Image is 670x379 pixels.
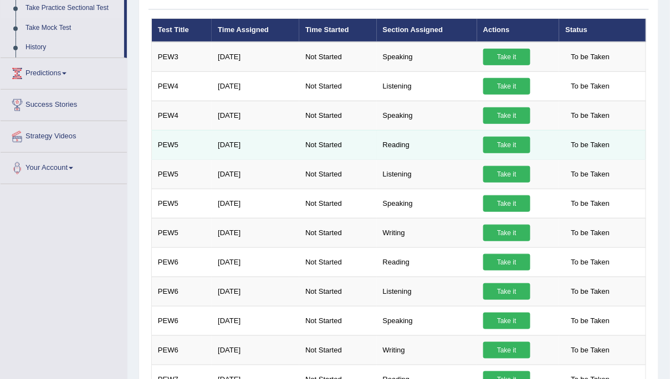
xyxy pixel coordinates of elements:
[565,225,615,241] span: To be Taken
[1,58,127,86] a: Predictions
[377,277,477,306] td: Listening
[152,71,212,101] td: PEW4
[559,19,646,42] th: Status
[21,18,124,38] a: Take Mock Test
[212,159,299,189] td: [DATE]
[483,254,530,271] a: Take it
[483,49,530,65] a: Take it
[152,247,212,277] td: PEW6
[212,189,299,218] td: [DATE]
[377,306,477,335] td: Speaking
[212,306,299,335] td: [DATE]
[483,166,530,183] a: Take it
[565,78,615,95] span: To be Taken
[212,277,299,306] td: [DATE]
[152,277,212,306] td: PEW6
[152,335,212,365] td: PEW6
[299,247,377,277] td: Not Started
[377,101,477,130] td: Speaking
[565,254,615,271] span: To be Taken
[483,313,530,329] a: Take it
[377,42,477,72] td: Speaking
[299,189,377,218] td: Not Started
[565,166,615,183] span: To be Taken
[299,218,377,247] td: Not Started
[483,107,530,124] a: Take it
[377,71,477,101] td: Listening
[212,71,299,101] td: [DATE]
[299,277,377,306] td: Not Started
[212,42,299,72] td: [DATE]
[565,107,615,124] span: To be Taken
[299,130,377,159] td: Not Started
[565,342,615,359] span: To be Taken
[152,189,212,218] td: PEW5
[212,101,299,130] td: [DATE]
[565,49,615,65] span: To be Taken
[377,335,477,365] td: Writing
[152,130,212,159] td: PEW5
[299,71,377,101] td: Not Started
[377,19,477,42] th: Section Assigned
[483,283,530,300] a: Take it
[152,19,212,42] th: Test Title
[299,335,377,365] td: Not Started
[565,195,615,212] span: To be Taken
[483,137,530,153] a: Take it
[483,342,530,359] a: Take it
[21,38,124,58] a: History
[152,306,212,335] td: PEW6
[212,130,299,159] td: [DATE]
[377,247,477,277] td: Reading
[212,218,299,247] td: [DATE]
[1,153,127,180] a: Your Account
[212,247,299,277] td: [DATE]
[1,121,127,149] a: Strategy Videos
[152,42,212,72] td: PEW3
[212,335,299,365] td: [DATE]
[565,137,615,153] span: To be Taken
[377,189,477,218] td: Speaking
[212,19,299,42] th: Time Assigned
[377,159,477,189] td: Listening
[377,130,477,159] td: Reading
[377,218,477,247] td: Writing
[152,218,212,247] td: PEW5
[565,313,615,329] span: To be Taken
[565,283,615,300] span: To be Taken
[299,306,377,335] td: Not Started
[299,42,377,72] td: Not Started
[477,19,560,42] th: Actions
[299,101,377,130] td: Not Started
[1,90,127,117] a: Success Stories
[483,225,530,241] a: Take it
[299,159,377,189] td: Not Started
[483,78,530,95] a: Take it
[152,101,212,130] td: PEW4
[483,195,530,212] a: Take it
[299,19,377,42] th: Time Started
[152,159,212,189] td: PEW5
